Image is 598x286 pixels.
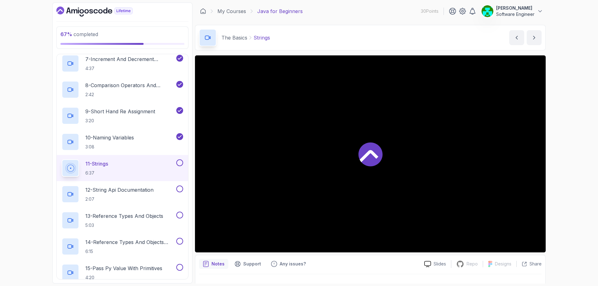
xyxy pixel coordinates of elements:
p: Notes [211,261,225,267]
p: Software Engineer [496,11,534,17]
p: 5:03 [85,222,163,228]
a: My Courses [217,7,246,15]
button: 14-Reference Types And Objects Diferences6:15 [62,238,183,255]
p: Any issues? [280,261,306,267]
button: user profile image[PERSON_NAME]Software Engineer [481,5,543,17]
p: 3:20 [85,118,155,124]
p: 11 - Strings [85,160,108,167]
p: 2:42 [85,91,175,98]
a: Slides [419,261,451,267]
p: 13 - Reference Types And Objects [85,212,163,220]
p: 6:15 [85,248,175,255]
p: 4:20 [85,274,162,281]
p: 7 - Increment And Decrement Operators [85,55,175,63]
p: 8 - Comparison Operators and Booleans [85,82,175,89]
button: 12-String Api Documentation2:07 [62,185,183,203]
p: 14 - Reference Types And Objects Diferences [85,238,175,246]
p: [PERSON_NAME] [496,5,534,11]
p: Designs [495,261,511,267]
button: notes button [199,259,228,269]
p: 3:08 [85,144,134,150]
button: 8-Comparison Operators and Booleans2:42 [62,81,183,98]
p: Support [243,261,261,267]
p: Strings [254,34,270,41]
p: 10 - Naming Variables [85,134,134,141]
button: next content [527,30,542,45]
a: Dashboard [56,7,147,16]
p: Java for Beginners [257,7,303,15]
button: 15-Pass Py Value With Primitives4:20 [62,264,183,281]
button: 10-Naming Variables3:08 [62,133,183,151]
a: Dashboard [200,8,206,14]
span: 67 % [60,31,72,37]
p: 15 - Pass Py Value With Primitives [85,265,162,272]
button: 11-Strings6:37 [62,159,183,177]
img: user profile image [482,5,493,17]
p: The Basics [221,34,247,41]
button: Feedback button [267,259,310,269]
p: 9 - Short Hand Re Assignment [85,108,155,115]
button: 13-Reference Types And Objects5:03 [62,212,183,229]
span: completed [60,31,98,37]
button: 9-Short Hand Re Assignment3:20 [62,107,183,124]
p: Share [529,261,542,267]
p: 4:37 [85,65,175,72]
p: 2:07 [85,196,154,202]
p: 30 Points [421,8,439,14]
button: previous content [509,30,524,45]
button: 7-Increment And Decrement Operators4:37 [62,55,183,72]
button: Support button [231,259,265,269]
p: 12 - String Api Documentation [85,186,154,194]
p: 6:37 [85,170,108,176]
button: Share [516,261,542,267]
p: Repo [467,261,478,267]
p: Slides [434,261,446,267]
